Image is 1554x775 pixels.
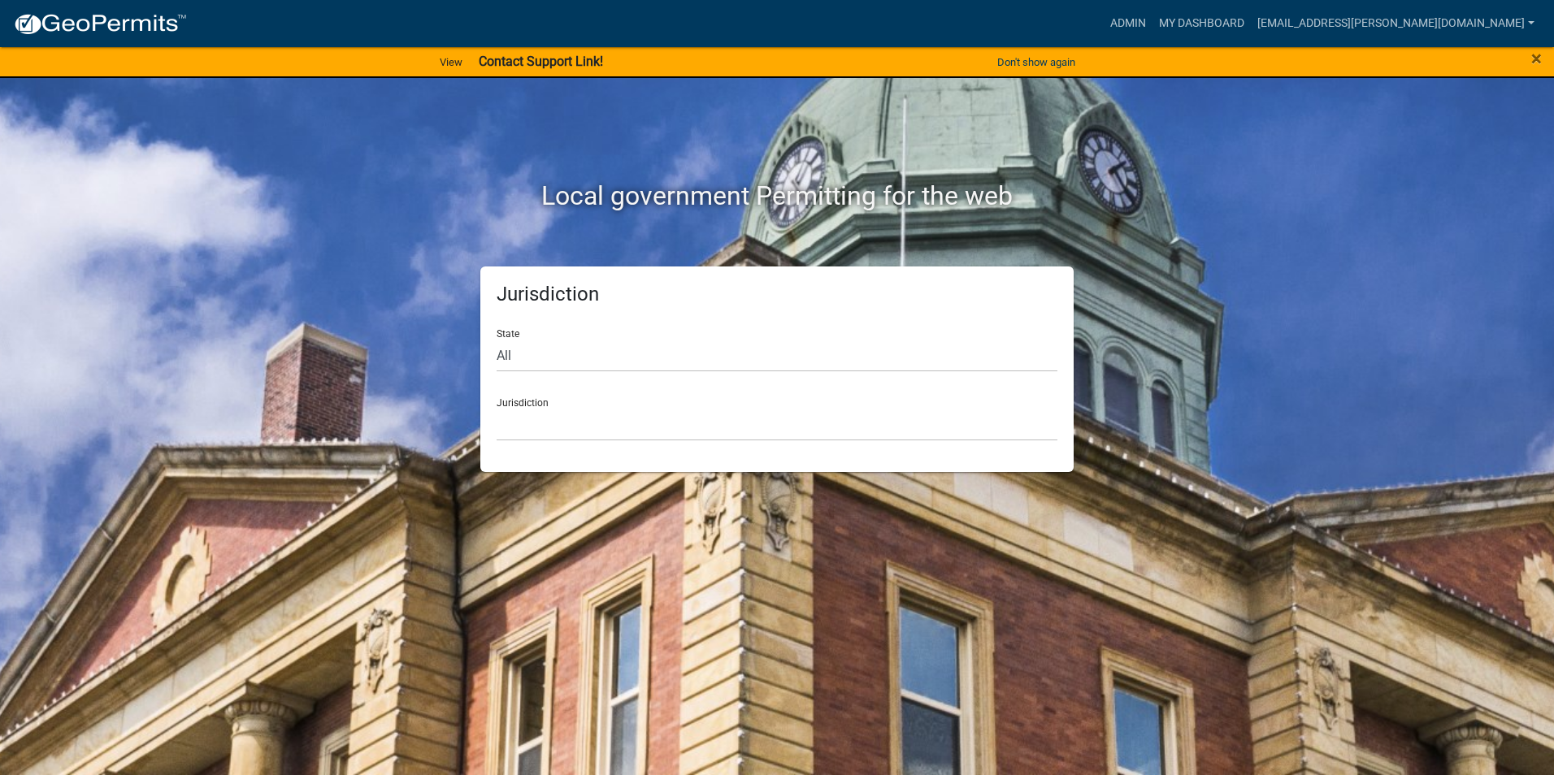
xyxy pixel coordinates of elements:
h5: Jurisdiction [497,283,1057,306]
h2: Local government Permitting for the web [326,180,1228,211]
button: Close [1531,49,1542,68]
a: Admin [1104,8,1152,39]
button: Don't show again [991,49,1082,76]
strong: Contact Support Link! [479,54,603,69]
span: × [1531,47,1542,70]
a: View [433,49,469,76]
a: [EMAIL_ADDRESS][PERSON_NAME][DOMAIN_NAME] [1251,8,1541,39]
a: My Dashboard [1152,8,1251,39]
